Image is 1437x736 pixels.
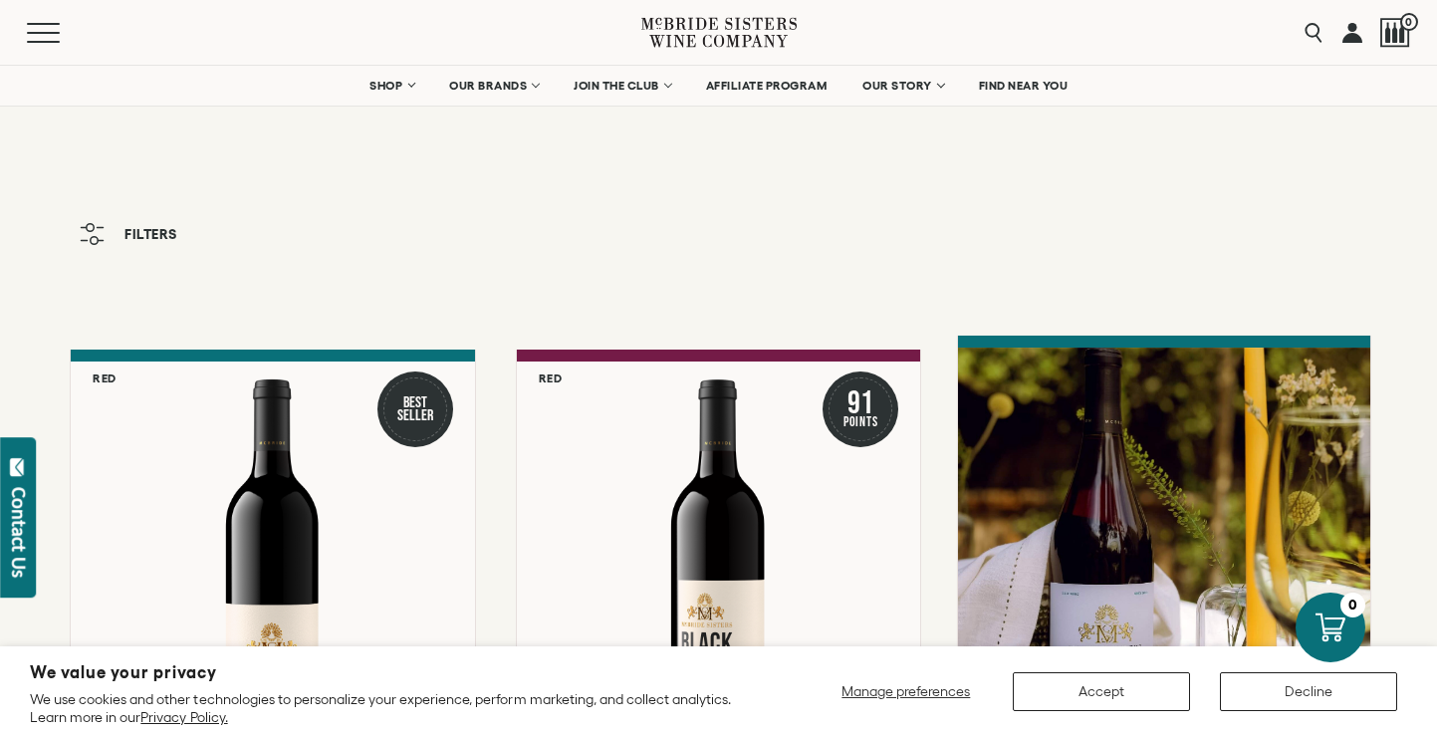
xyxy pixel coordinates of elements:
h6: Red [539,371,563,384]
span: Filters [124,227,177,241]
button: Manage preferences [830,672,983,711]
p: We use cookies and other technologies to personalize your experience, perform marketing, and coll... [30,690,761,726]
a: JOIN THE CLUB [561,66,683,106]
button: Filters [70,213,187,255]
span: OUR STORY [862,79,932,93]
a: FIND NEAR YOU [966,66,1081,106]
span: FIND NEAR YOU [979,79,1069,93]
a: SHOP [357,66,426,106]
span: 0 [1400,13,1418,31]
span: Manage preferences [841,683,970,699]
h2: We value your privacy [30,664,761,681]
span: OUR BRANDS [449,79,527,93]
a: AFFILIATE PROGRAM [693,66,840,106]
button: Decline [1220,672,1397,711]
h6: Red [93,371,117,384]
span: SHOP [369,79,403,93]
button: Mobile Menu Trigger [27,23,99,43]
div: Contact Us [9,487,29,578]
a: OUR STORY [849,66,956,106]
a: OUR BRANDS [436,66,551,106]
a: Privacy Policy. [140,709,227,725]
span: AFFILIATE PROGRAM [706,79,828,93]
div: 0 [1340,593,1365,617]
span: JOIN THE CLUB [574,79,659,93]
button: Accept [1013,672,1190,711]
